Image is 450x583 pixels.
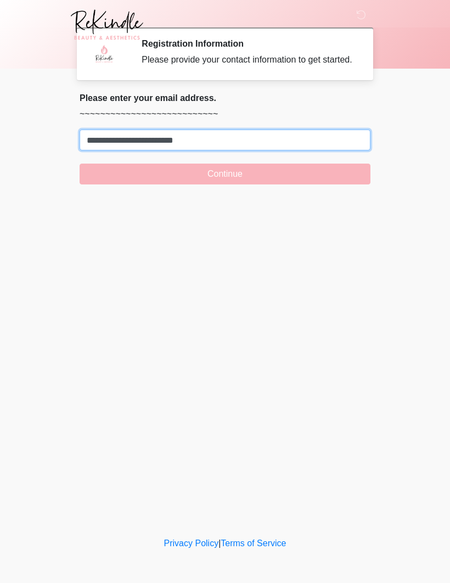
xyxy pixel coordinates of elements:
[221,539,286,548] a: Terms of Service
[88,38,121,71] img: Agent Avatar
[142,53,354,66] div: Please provide your contact information to get started.
[164,539,219,548] a: Privacy Policy
[80,93,370,103] h2: Please enter your email address.
[218,539,221,548] a: |
[80,164,370,184] button: Continue
[80,108,370,121] p: ~~~~~~~~~~~~~~~~~~~~~~~~~~~
[69,8,145,41] img: ReKindle Beauty Logo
